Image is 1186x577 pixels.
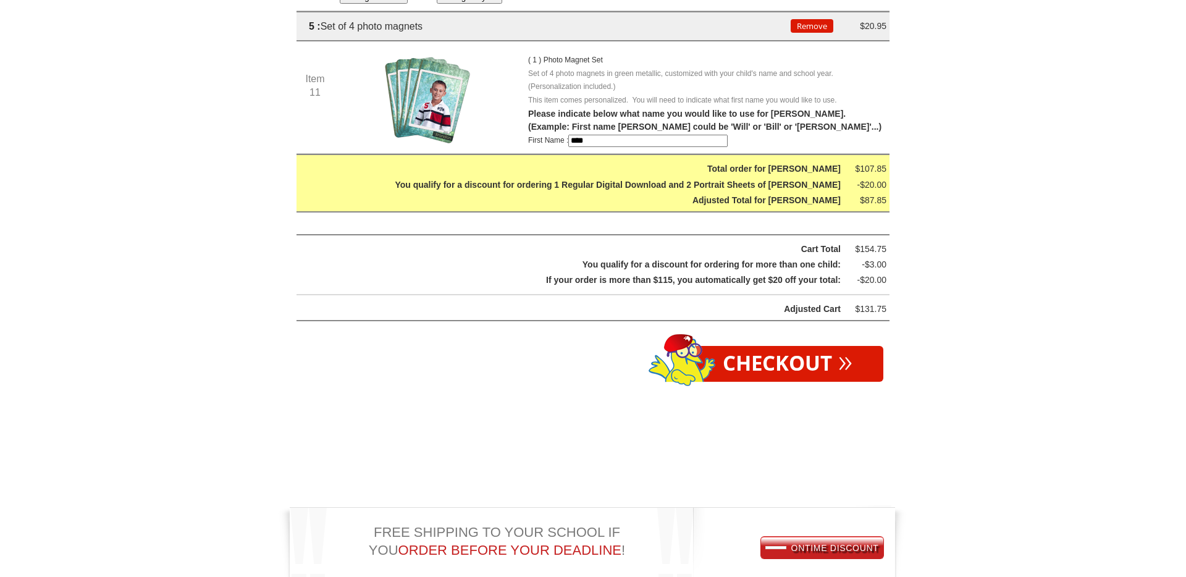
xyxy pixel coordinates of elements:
p: ( 1 ) Photo Magnet Set [528,54,652,67]
p: Set of 4 photo magnets in green metallic, customized with your child's name and school year. (Per... [528,67,868,94]
div: Remove [791,19,828,34]
div: You qualify for a discount for ordering 1 Regular Digital Download and 2 Portrait Sheets of [PERS... [328,177,841,193]
div: FREE SHIPPING TO YOUR SCHOOL IF YOU ! [278,515,654,561]
div: -$20.00 [849,177,886,193]
a: ONTIME DISCOUNT [761,537,883,558]
div: Please indicate below what name you would like to use for [PERSON_NAME]. [528,107,930,134]
div: $107.85 [849,161,886,177]
span: » [838,353,852,367]
div: If your order is more than $115, you automatically get $20 off your total: [328,272,841,288]
div: -$3.00 [849,257,886,272]
span: ONTIME DISCOUNT [765,543,879,553]
div: -$20.00 [849,272,886,288]
div: First Name : [528,136,728,145]
div: Adjusted Cart [328,301,841,317]
div: Set of 4 photo magnets [296,19,791,34]
div: $20.95 [849,19,886,34]
a: Checkout» [692,346,883,382]
div: $87.85 [849,193,886,208]
div: You qualify for a discount for ordering for more than one child: [328,257,841,272]
span: 5 : [309,21,321,32]
img: item image [380,54,473,146]
span: ORDER BEFORE YOUR DEADLINE [398,542,621,558]
button: Remove [791,19,833,33]
i: (Example: First name [PERSON_NAME] could be 'Will' or 'Bill' or '[PERSON_NAME]'...) [528,122,881,132]
div: Total order for [PERSON_NAME] [328,161,841,177]
p: This item comes personalized. You will need to indicate what first name you would like to use. [528,94,868,107]
div: $131.75 [849,301,886,317]
div: $154.75 [849,242,886,257]
div: Cart Total [328,242,841,257]
div: Item 11 [296,72,334,99]
div: Adjusted Total for [PERSON_NAME] [328,193,841,208]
